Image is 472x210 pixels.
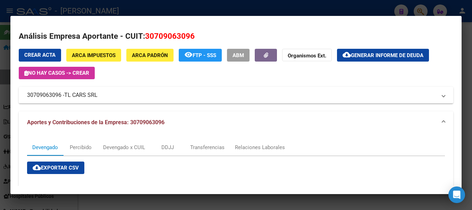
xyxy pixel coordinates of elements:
[235,144,285,151] div: Relaciones Laborales
[343,51,351,59] mat-icon: cloud_download
[33,163,41,172] mat-icon: cloud_download
[27,162,84,174] button: Exportar CSV
[24,52,56,58] span: Crear Acta
[184,51,193,59] mat-icon: remove_red_eye
[70,144,92,151] div: Percibido
[19,49,61,62] button: Crear Acta
[126,49,174,62] button: ARCA Padrón
[27,91,437,99] mat-panel-title: 30709063096 -
[161,144,174,151] div: DDJJ
[179,49,222,62] button: FTP - SSS
[448,186,465,203] div: Open Intercom Messenger
[64,91,98,99] span: TL CARS SRL
[19,30,453,42] h2: Análisis Empresa Aportante - CUIT:
[337,49,429,62] button: Generar informe de deuda
[32,144,58,151] div: Devengado
[19,111,453,134] mat-expansion-panel-header: Aportes y Contribuciones de la Empresa: 30709063096
[24,70,89,76] span: No hay casos -> Crear
[193,52,216,58] span: FTP - SSS
[132,52,168,58] span: ARCA Padrón
[233,52,244,58] span: ABM
[103,144,145,151] div: Devengado x CUIL
[66,49,121,62] button: ARCA Impuestos
[288,53,326,59] strong: Organismos Ext.
[27,119,165,126] span: Aportes y Contribuciones de la Empresa: 30709063096
[351,52,423,58] span: Generar informe de deuda
[227,49,250,62] button: ABM
[190,144,225,151] div: Transferencias
[33,165,79,171] span: Exportar CSV
[145,31,195,40] span: 30709063096
[72,52,116,58] span: ARCA Impuestos
[282,49,332,62] button: Organismos Ext.
[19,87,453,103] mat-expansion-panel-header: 30709063096 -TL CARS SRL
[19,67,95,79] button: No hay casos -> Crear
